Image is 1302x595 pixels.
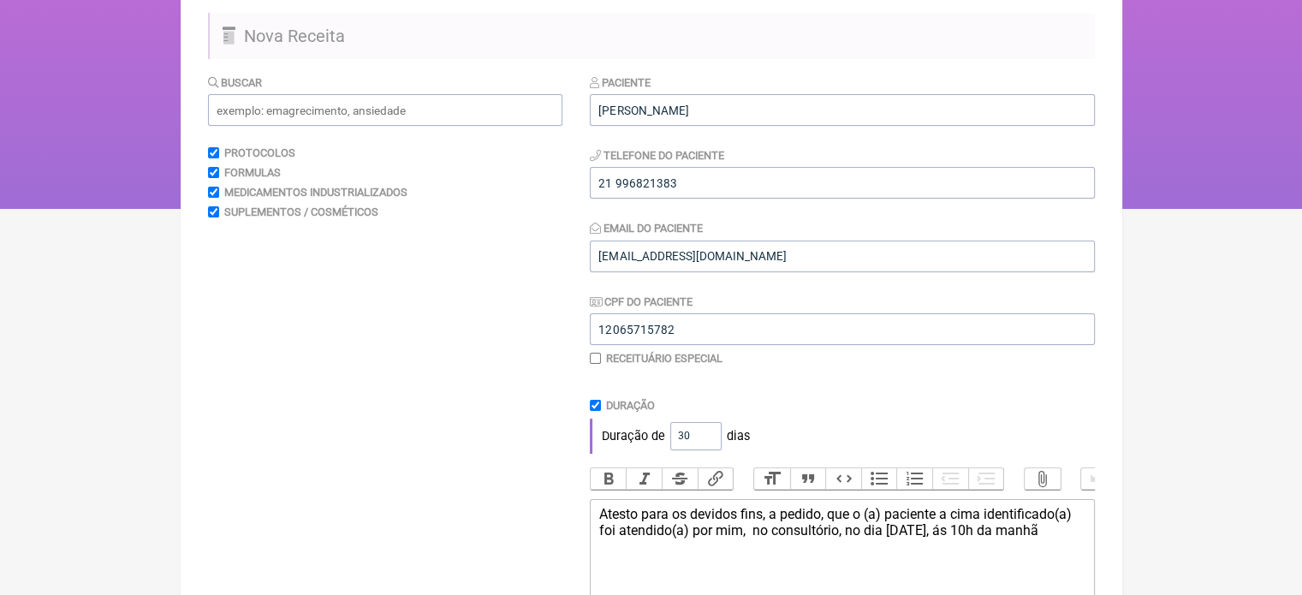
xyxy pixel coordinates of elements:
button: Undo [1081,468,1117,491]
button: Increase Level [968,468,1004,491]
span: dias [727,429,750,443]
h2: Nova Receita [208,13,1095,59]
label: Telefone do Paciente [590,149,724,162]
button: Decrease Level [932,468,968,491]
button: Numbers [896,468,932,491]
button: Italic [626,468,662,491]
button: Code [825,468,861,491]
label: Buscar [208,76,263,89]
button: Bullets [861,468,897,491]
label: Paciente [590,76,651,89]
div: Atesto para os devidos fins, a pedido, que o (a) paciente a cima identificado(a) foi atendido(a) ... [598,506,1085,538]
label: Receituário Especial [606,352,722,365]
label: Protocolos [224,146,295,159]
button: Bold [591,468,627,491]
label: Formulas [224,166,281,179]
label: Suplementos / Cosméticos [224,205,378,218]
span: Duração de [602,429,665,443]
label: Medicamentos Industrializados [224,186,407,199]
input: exemplo: emagrecimento, ansiedade [208,94,562,126]
button: Link [698,468,734,491]
label: CPF do Paciente [590,295,693,308]
label: Duração [606,399,655,412]
button: Quote [790,468,826,491]
button: Heading [754,468,790,491]
button: Strikethrough [662,468,698,491]
button: Attach Files [1025,468,1061,491]
label: Email do Paciente [590,222,703,235]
